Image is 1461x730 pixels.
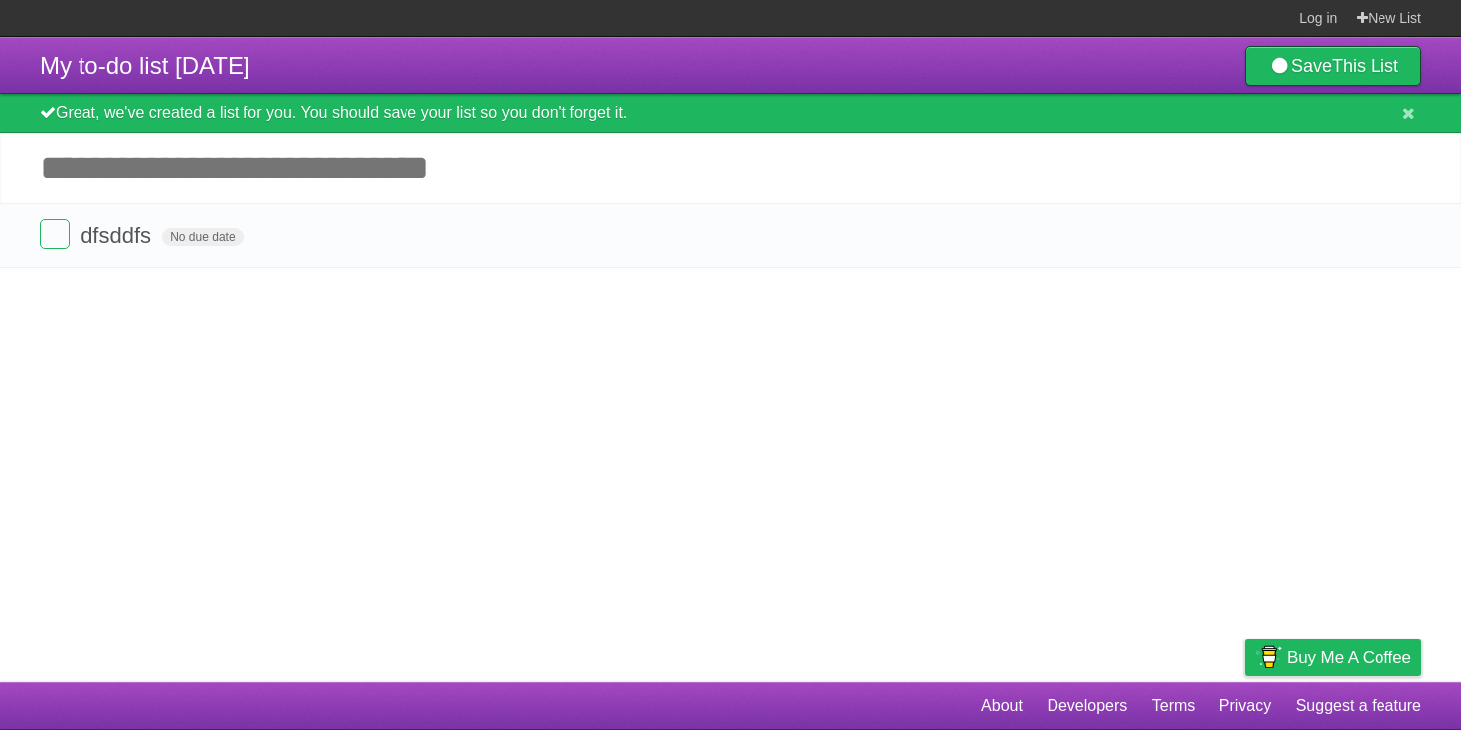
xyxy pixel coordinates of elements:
[1245,46,1421,86] a: SaveThis List
[1287,640,1411,675] span: Buy me a coffee
[40,219,70,249] label: Done
[1332,56,1398,76] b: This List
[162,228,243,246] span: No due date
[40,52,250,79] span: My to-do list [DATE]
[1255,640,1282,674] img: Buy me a coffee
[1245,639,1421,676] a: Buy me a coffee
[1219,687,1271,725] a: Privacy
[1047,687,1127,725] a: Developers
[1296,687,1421,725] a: Suggest a feature
[1152,687,1196,725] a: Terms
[981,687,1023,725] a: About
[81,223,156,248] span: dfsddfs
